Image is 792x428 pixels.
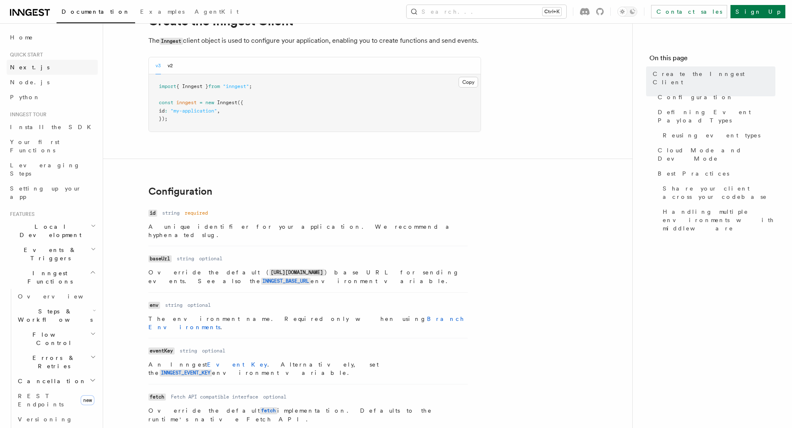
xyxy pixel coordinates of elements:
button: Flow Control [15,327,98,350]
span: Share your client across your codebase [663,184,775,201]
button: Steps & Workflows [15,304,98,327]
a: Sign Up [730,5,785,18]
span: Best Practices [658,169,729,178]
a: Home [7,30,98,45]
span: Next.js [10,64,49,71]
dd: optional [263,394,286,400]
span: Inngest [217,100,237,105]
code: Inngest [160,38,183,45]
code: [URL][DOMAIN_NAME] [269,269,325,276]
a: Leveraging Steps [7,158,98,181]
a: Setting up your app [7,181,98,204]
dd: Fetch API compatible interface [171,394,258,400]
code: id [148,210,157,217]
span: Overview [18,293,104,300]
p: A unique identifier for your application. We recommend a hyphenated slug. [148,223,468,239]
dd: required [185,210,208,216]
a: Documentation [57,2,135,23]
span: Your first Functions [10,139,59,154]
span: id [159,108,165,114]
span: Errors & Retries [15,354,90,370]
span: Steps & Workflows [15,307,93,324]
span: Create the Inngest Client [653,70,775,86]
span: Local Development [7,223,91,239]
a: Event Key [207,361,267,368]
button: v3 [155,57,161,74]
span: const [159,100,173,105]
a: Configuration [148,186,212,197]
span: new [205,100,214,105]
button: Local Development [7,219,98,242]
span: , [217,108,220,114]
button: Events & Triggers [7,242,98,266]
dd: string [162,210,180,216]
kbd: Ctrl+K [543,7,561,16]
a: Configuration [654,90,775,105]
span: inngest [176,100,197,105]
a: REST Endpointsnew [15,389,98,412]
a: Cloud Mode and Dev Mode [654,143,775,166]
a: Overview [15,289,98,304]
a: INNGEST_EVENT_KEY [160,369,212,376]
span: }); [159,116,168,122]
span: Node.js [10,79,49,86]
span: Features [7,211,35,218]
a: Examples [135,2,190,22]
button: Inngest Functions [7,266,98,289]
a: Contact sales [651,5,727,18]
span: Inngest Functions [7,269,90,286]
code: fetch [148,394,166,401]
span: { Inngest } [176,83,208,89]
code: INNGEST_BASE_URL [261,278,311,285]
span: Examples [140,8,185,15]
span: Defining Event Payload Types [658,108,775,125]
span: from [208,83,220,89]
a: Share your client across your codebase [659,181,775,204]
dd: string [165,302,183,308]
a: Reusing event types [659,128,775,143]
span: Cloud Mode and Dev Mode [658,146,775,163]
a: Install the SDK [7,120,98,135]
span: Configuration [658,93,733,101]
span: Setting up your app [10,185,81,200]
span: import [159,83,176,89]
button: Copy [459,77,478,88]
span: Events & Triggers [7,246,91,262]
span: Reusing event types [663,131,760,139]
code: eventKey [148,347,175,355]
h4: On this page [649,53,775,66]
span: ; [249,83,252,89]
span: ({ [237,100,243,105]
p: The environment name. Required only when using . [148,315,468,331]
span: Install the SDK [10,124,96,130]
a: Your first Functions [7,135,98,158]
button: Errors & Retries [15,350,98,374]
dd: string [180,347,197,354]
button: Toggle dark mode [617,7,637,17]
a: Branch Environments [148,315,464,330]
span: Home [10,33,33,42]
span: Inngest tour [7,111,47,118]
a: AgentKit [190,2,244,22]
a: Handling multiple environments with middleware [659,204,775,236]
button: v2 [168,57,173,74]
dd: optional [188,302,211,308]
span: : [165,108,168,114]
span: Versioning [18,416,73,423]
span: Leveraging Steps [10,162,80,177]
a: Versioning [15,412,98,427]
a: Python [7,90,98,105]
code: baseUrl [148,255,172,262]
dd: string [177,255,194,262]
a: Create the Inngest Client [649,66,775,90]
span: "my-application" [170,108,217,114]
p: The client object is used to configure your application, enabling you to create functions and sen... [148,35,481,47]
span: Flow Control [15,330,90,347]
p: An Inngest . Alternatively, set the environment variable. [148,360,468,377]
code: env [148,302,160,309]
span: "inngest" [223,83,249,89]
span: Documentation [62,8,130,15]
a: Node.js [7,75,98,90]
dd: optional [199,255,222,262]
